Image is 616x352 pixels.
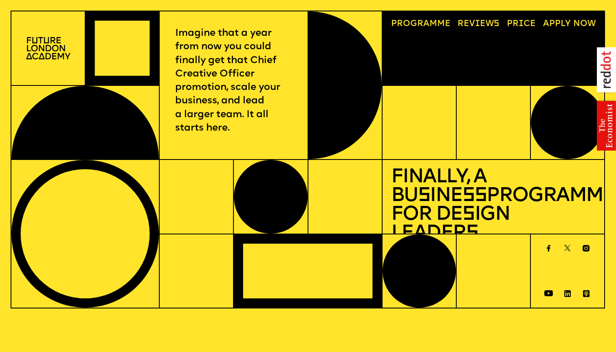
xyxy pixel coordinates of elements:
[387,16,455,33] a: Programme
[503,16,540,33] a: Price
[423,20,429,28] span: a
[466,224,478,243] span: s
[453,16,504,33] a: Reviews
[391,168,596,243] h1: Finally, a Bu ine Programme for De ign Leader
[462,186,486,206] span: ss
[539,16,600,33] a: Apply now
[175,27,292,135] p: Imagine that a year from now you could finally get that Chief Creative Officer promotion, scale y...
[543,20,549,28] span: A
[418,186,430,206] span: s
[462,205,475,225] span: s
